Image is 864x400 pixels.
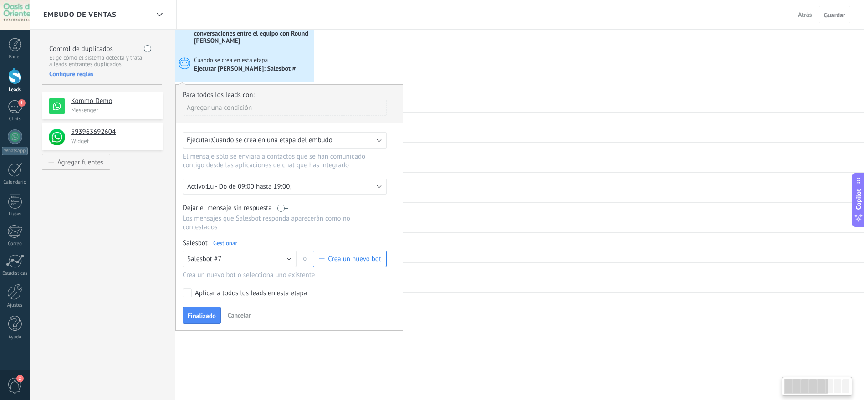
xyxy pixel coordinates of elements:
div: Agregar una condición [183,100,387,116]
button: Cancelar [224,308,255,322]
span: Finalizado [188,313,216,319]
div: Ejecutar [PERSON_NAME]: Distribuye conversaciones entre el equipo con Round [PERSON_NAME] [194,23,312,45]
div: Aplicar a todos los leads en esta etapa [195,289,307,298]
img: logo_min.png [49,129,65,145]
span: Cancelar [228,311,251,319]
p: Los mensajes que Salesbot responda aparecerán como no contestados [183,214,387,231]
button: Agregar fuentes [42,154,110,170]
div: Para todos los leads con: [183,91,396,99]
span: Atrás [798,10,812,19]
span: Dejar el mensaje sin respuesta [183,204,272,212]
span: Salesbot #7 [187,255,221,263]
div: Estadísticas [2,271,28,277]
div: Correo [2,241,28,247]
div: Embudo de ventas [152,6,167,24]
div: Ejecutar [PERSON_NAME]: Salesbot # [194,65,297,73]
div: Agregar fuentes [57,158,103,166]
p: Elige cómo el sistema detecta y trata a leads entrantes duplicados [49,55,154,67]
div: Salesbot [183,239,387,247]
span: Guardar [824,12,845,18]
div: Ajustes [2,303,28,308]
span: Cuando se crea en esta etapa [194,56,269,64]
p: Messenger [71,106,158,114]
div: Panel [2,54,28,60]
div: Calendario [2,179,28,185]
p: Lu - Do de 09:00 hasta 19:00; [207,182,366,191]
button: Crea un nuevo bot [313,251,387,267]
span: o [297,251,313,267]
span: 1 [18,99,26,107]
p: Widget [71,137,158,145]
span: Crea un nuevo bot [328,255,381,263]
button: Atrás [794,8,816,21]
div: Ayuda [2,334,28,340]
button: Finalizado [183,307,221,324]
button: Salesbot #7 [183,251,297,267]
h4: Control de duplicados [49,45,113,53]
div: Crea un nuevo bot o selecciona uno existente [183,271,387,279]
div: Listas [2,211,28,217]
div: Chats [2,116,28,122]
div: Configure reglas [49,70,154,78]
span: Copilot [854,189,863,210]
div: WhatsApp [2,147,28,155]
span: 2 [16,375,24,382]
span: Activo: [187,182,207,191]
a: Gestionar [213,239,237,247]
p: El mensaje sólo se enviará a contactos que se han comunicado contigo desde las aplicaciones de ch... [183,152,378,169]
h4: Kommo Demo [71,97,156,106]
span: Embudo de ventas [43,10,117,19]
span: Ejecutar: [187,136,212,144]
h4: 593963692604 [71,128,156,137]
button: Guardar [819,6,850,23]
div: Leads [2,87,28,93]
span: Cuando se crea en una etapa del embudo [212,136,332,144]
